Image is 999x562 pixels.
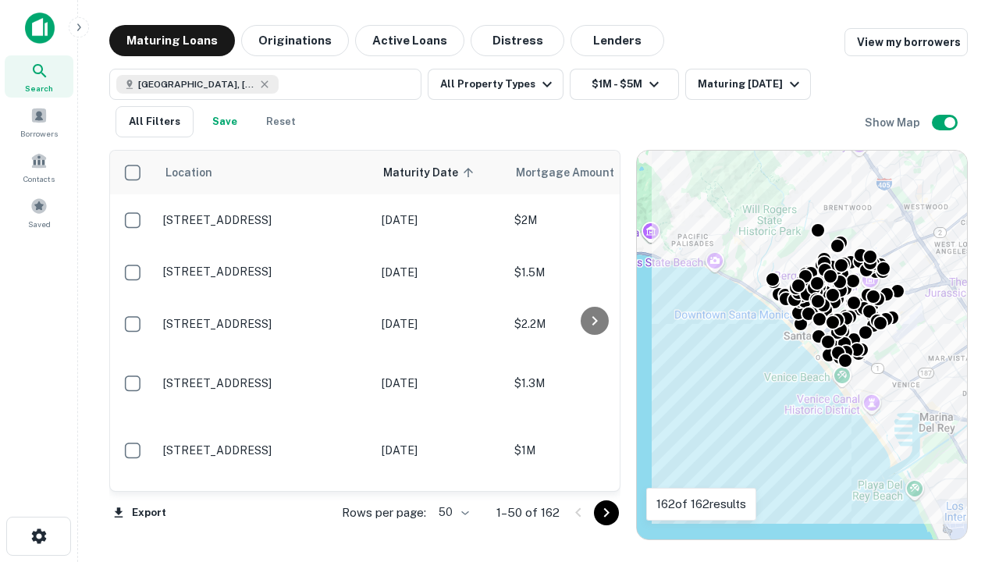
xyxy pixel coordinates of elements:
div: 0 0 [637,151,967,539]
button: Maturing [DATE] [685,69,811,100]
button: All Property Types [428,69,563,100]
h6: Show Map [865,114,923,131]
p: $1.5M [514,264,670,281]
img: capitalize-icon.png [25,12,55,44]
p: $1.3M [514,375,670,392]
p: [STREET_ADDRESS] [163,443,366,457]
div: Maturing [DATE] [698,75,804,94]
span: Mortgage Amount [516,163,635,182]
p: [STREET_ADDRESS] [163,376,366,390]
button: Originations [241,25,349,56]
p: [DATE] [382,264,499,281]
iframe: Chat Widget [921,437,999,512]
button: Save your search to get updates of matches that match your search criteria. [200,106,250,137]
span: Borrowers [20,127,58,140]
p: [STREET_ADDRESS] [163,265,366,279]
button: All Filters [116,106,194,137]
p: 162 of 162 results [656,495,746,514]
button: Maturing Loans [109,25,235,56]
p: $2M [514,212,670,229]
a: Borrowers [5,101,73,143]
button: Export [109,501,170,525]
span: Search [25,82,53,94]
p: $1M [514,442,670,459]
button: Lenders [571,25,664,56]
a: View my borrowers [844,28,968,56]
button: Distress [471,25,564,56]
a: Search [5,55,73,98]
p: $2.2M [514,315,670,333]
button: Reset [256,106,306,137]
button: [GEOGRAPHIC_DATA], [GEOGRAPHIC_DATA], [GEOGRAPHIC_DATA] [109,69,421,100]
th: Location [155,151,374,194]
p: [DATE] [382,375,499,392]
p: [STREET_ADDRESS] [163,317,366,331]
a: Contacts [5,146,73,188]
span: Maturity Date [383,163,478,182]
p: [DATE] [382,442,499,459]
div: 50 [432,501,471,524]
p: 1–50 of 162 [496,503,560,522]
p: [DATE] [382,212,499,229]
p: [DATE] [382,315,499,333]
button: Active Loans [355,25,464,56]
span: Location [165,163,212,182]
p: [STREET_ADDRESS] [163,213,366,227]
span: Contacts [23,173,55,185]
th: Mortgage Amount [507,151,678,194]
button: $1M - $5M [570,69,679,100]
p: Rows per page: [342,503,426,522]
span: Saved [28,218,51,230]
span: [GEOGRAPHIC_DATA], [GEOGRAPHIC_DATA], [GEOGRAPHIC_DATA] [138,77,255,91]
a: Saved [5,191,73,233]
th: Maturity Date [374,151,507,194]
button: Go to next page [594,500,619,525]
